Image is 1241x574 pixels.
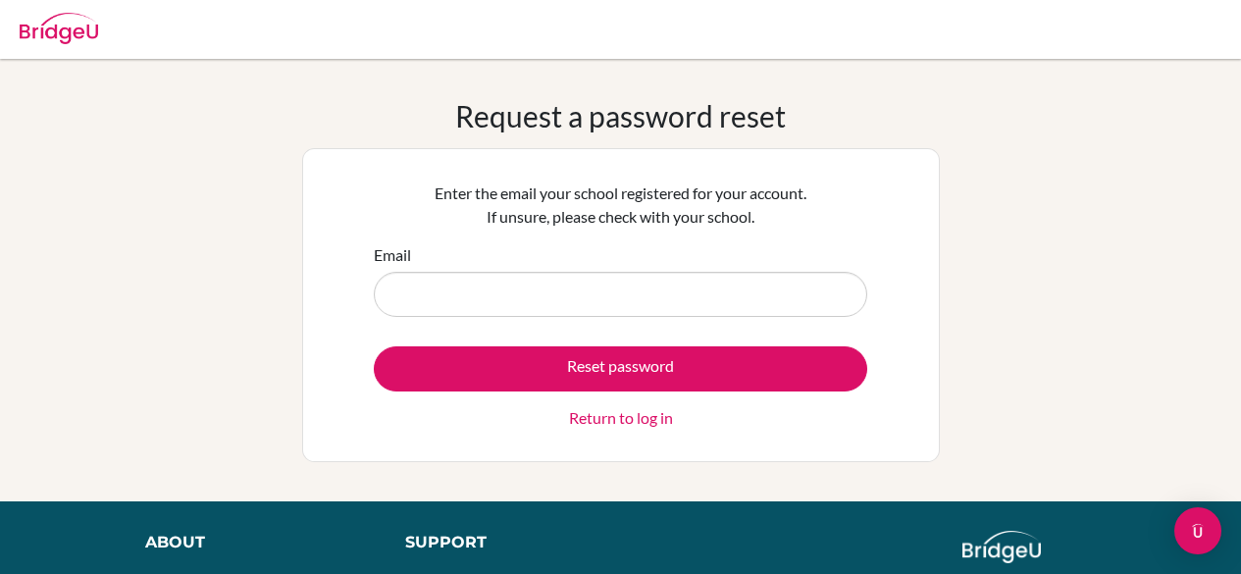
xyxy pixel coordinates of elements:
img: Bridge-U [20,13,98,44]
h1: Request a password reset [455,98,786,133]
a: Return to log in [569,406,673,430]
img: logo_white@2x-f4f0deed5e89b7ecb1c2cc34c3e3d731f90f0f143d5ea2071677605dd97b5244.png [962,531,1042,563]
p: Enter the email your school registered for your account. If unsure, please check with your school. [374,182,867,229]
div: About [145,531,361,554]
div: Open Intercom Messenger [1174,507,1221,554]
div: Support [405,531,601,554]
label: Email [374,243,411,267]
button: Reset password [374,346,867,391]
